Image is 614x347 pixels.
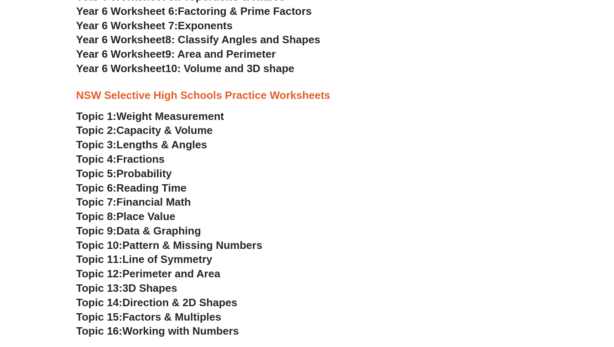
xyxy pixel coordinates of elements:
span: Topic 4: [76,153,117,165]
span: 8: Classify Angles and Shapes [165,33,320,46]
span: Topic 10: [76,239,122,251]
span: Topic 13: [76,282,122,294]
span: Topic 11: [76,253,122,265]
a: Topic 8:Place Value [76,210,176,223]
a: Topic 16:Working with Numbers [76,325,239,337]
span: Probability [116,167,172,180]
span: Fractions [116,153,165,165]
span: Topic 3: [76,138,117,151]
span: Topic 9: [76,225,117,237]
a: Year 6 Worksheet9: Area and Perimeter [76,48,276,60]
span: Topic 8: [76,210,117,223]
a: Topic 3:Lengths & Angles [76,138,207,151]
a: Year 6 Worksheet 7:Exponents [76,19,233,32]
span: Weight Measurement [116,110,224,122]
span: Reading Time [116,182,186,194]
span: Direction & 2D Shapes [122,296,238,309]
h3: NSW Selective High Schools Practice Worksheets [76,89,538,103]
span: Year 6 Worksheet [76,48,165,60]
a: Topic 13:3D Shapes [76,282,177,294]
span: Topic 1: [76,110,117,122]
span: Topic 15: [76,311,122,323]
a: Year 6 Worksheet 6:Factoring & Prime Factors [76,5,312,17]
span: 9: Area and Perimeter [165,48,276,60]
a: Topic 7:Financial Math [76,196,191,208]
span: Place Value [116,210,175,223]
a: Topic 12:Perimeter and Area [76,267,220,280]
a: Topic 2:Capacity & Volume [76,124,213,136]
span: Line of Symmetry [122,253,212,265]
a: Year 6 Worksheet10: Volume and 3D shape [76,62,294,75]
a: Topic 11:Line of Symmetry [76,253,212,265]
span: Topic 5: [76,167,117,180]
span: Topic 16: [76,325,122,337]
span: Exponents [178,19,233,32]
span: Working with Numbers [122,325,239,337]
span: Factors & Multiples [122,311,221,323]
span: Topic 2: [76,124,117,136]
span: Financial Math [116,196,191,208]
span: Topic 12: [76,267,122,280]
span: Data & Graphing [116,225,201,237]
a: Topic 10:Pattern & Missing Numbers [76,239,262,251]
span: Topic 7: [76,196,117,208]
a: Topic 9:Data & Graphing [76,225,201,237]
span: 10: Volume and 3D shape [165,62,294,75]
span: Perimeter and Area [122,267,220,280]
span: 3D Shapes [122,282,177,294]
a: Topic 14:Direction & 2D Shapes [76,296,238,309]
iframe: Chat Widget [477,254,614,347]
a: Topic 6:Reading Time [76,182,187,194]
a: Topic 15:Factors & Multiples [76,311,221,323]
span: Year 6 Worksheet [76,62,165,75]
a: Topic 1:Weight Measurement [76,110,224,122]
span: Capacity & Volume [116,124,212,136]
a: Topic 4:Fractions [76,153,165,165]
a: Topic 5:Probability [76,167,172,180]
span: Pattern & Missing Numbers [122,239,262,251]
span: Factoring & Prime Factors [178,5,312,17]
a: Year 6 Worksheet8: Classify Angles and Shapes [76,33,320,46]
span: Year 6 Worksheet 7: [76,19,178,32]
span: Year 6 Worksheet 6: [76,5,178,17]
span: Topic 14: [76,296,122,309]
span: Lengths & Angles [116,138,207,151]
span: Topic 6: [76,182,117,194]
span: Year 6 Worksheet [76,33,165,46]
